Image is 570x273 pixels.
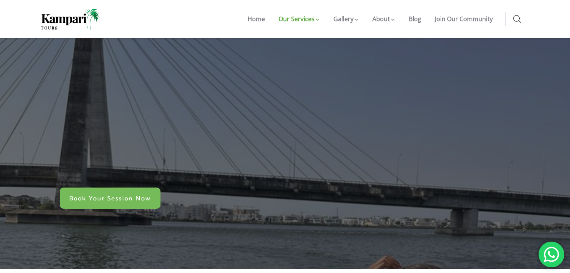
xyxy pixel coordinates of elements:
span: Book Your Session Now [69,195,151,201]
span: Home [248,15,265,23]
div: 'Get [539,242,564,267]
span: Gallery [333,15,354,23]
span: Our Services [279,15,315,23]
span: About [372,15,390,23]
a: Book Your Session Now [60,188,160,209]
span: Join Our Community [435,15,493,23]
span: Blog [409,15,421,23]
img: Home [41,9,100,29]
